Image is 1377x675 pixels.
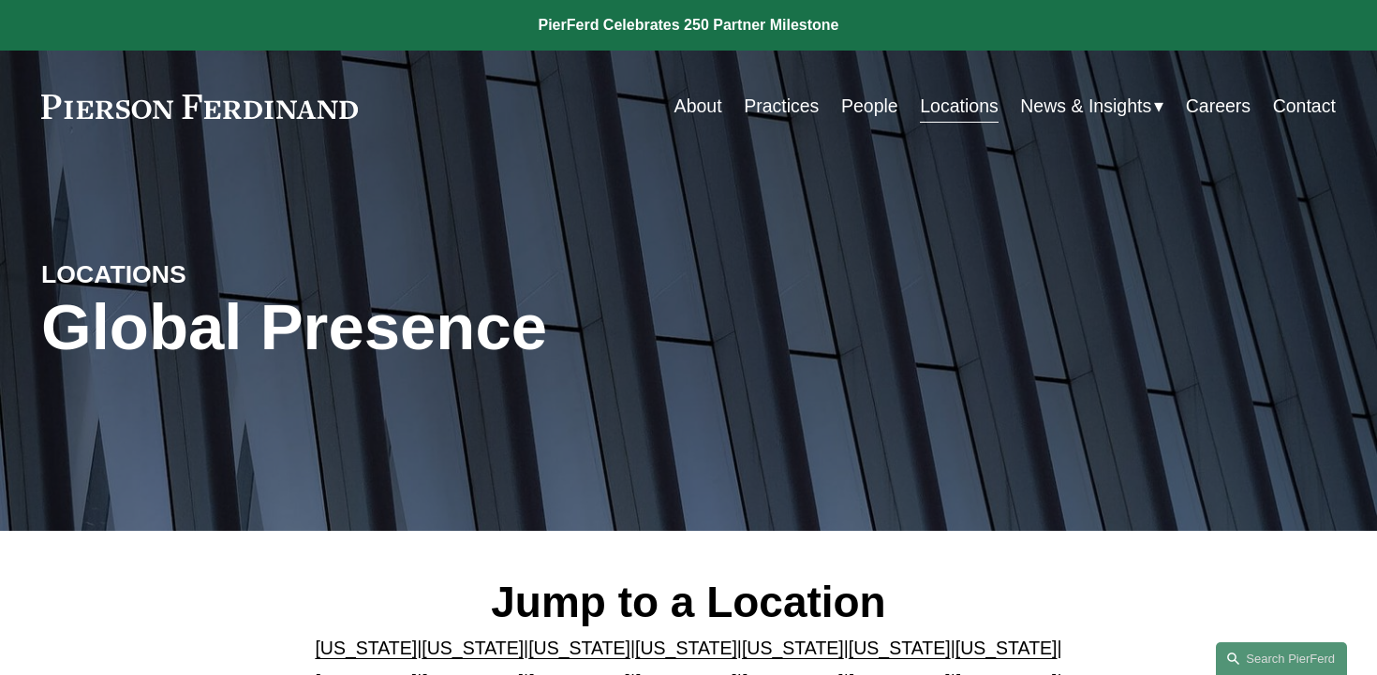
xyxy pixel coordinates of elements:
[920,88,999,125] a: Locations
[41,259,364,291] h4: LOCATIONS
[1216,642,1347,675] a: Search this site
[41,291,904,365] h1: Global Presence
[311,577,1066,629] h2: Jump to a Location
[744,88,819,125] a: Practices
[841,88,898,125] a: People
[1273,88,1336,125] a: Contact
[422,638,524,658] a: [US_STATE]
[528,638,630,658] a: [US_STATE]
[955,638,1058,658] a: [US_STATE]
[1186,88,1251,125] a: Careers
[1020,90,1151,123] span: News & Insights
[674,88,722,125] a: About
[635,638,737,658] a: [US_STATE]
[1020,88,1163,125] a: folder dropdown
[742,638,844,658] a: [US_STATE]
[315,638,417,658] a: [US_STATE]
[849,638,951,658] a: [US_STATE]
